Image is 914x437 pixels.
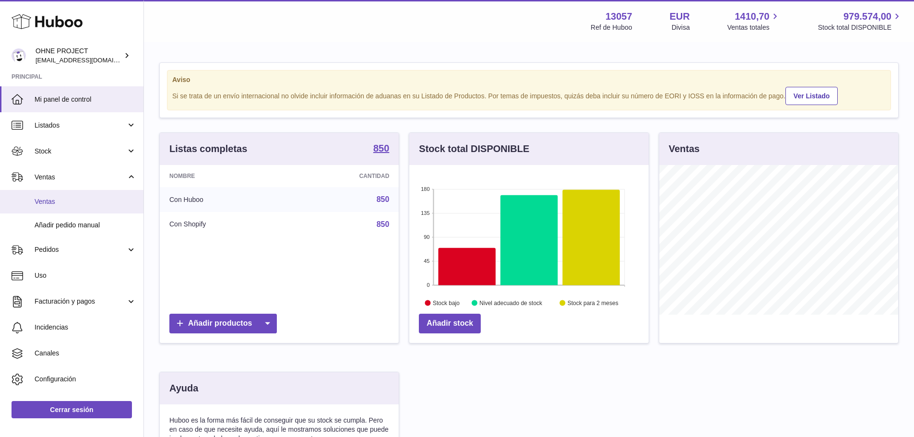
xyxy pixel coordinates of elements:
text: 180 [421,186,429,192]
span: Incidencias [35,323,136,332]
div: Divisa [672,23,690,32]
strong: Aviso [172,75,886,84]
text: 45 [424,258,430,264]
span: 979.574,00 [843,10,891,23]
text: Stock bajo [433,300,460,307]
a: 979.574,00 Stock total DISPONIBLE [818,10,902,32]
span: Stock [35,147,126,156]
a: 850 [377,195,390,203]
h3: Stock total DISPONIBLE [419,142,529,155]
strong: 13057 [605,10,632,23]
text: 0 [427,282,430,288]
a: 850 [377,220,390,228]
span: Facturación y pagos [35,297,126,306]
div: Si se trata de un envío internacional no olvide incluir información de aduanas en su Listado de P... [172,85,886,105]
text: 90 [424,234,430,240]
img: internalAdmin-13057@internal.huboo.com [12,48,26,63]
strong: EUR [670,10,690,23]
td: Con Shopify [160,212,287,237]
span: Ventas totales [727,23,781,32]
span: Uso [35,271,136,280]
span: Ventas [35,173,126,182]
th: Cantidad [287,165,399,187]
div: OHNE PROJECT [36,47,122,65]
a: 850 [373,143,389,155]
strong: 850 [373,143,389,153]
h3: Ayuda [169,382,198,395]
text: 135 [421,210,429,216]
td: Con Huboo [160,187,287,212]
h3: Listas completas [169,142,247,155]
text: Stock para 2 meses [568,300,618,307]
th: Nombre [160,165,287,187]
span: Configuración [35,375,136,384]
span: Listados [35,121,126,130]
span: Canales [35,349,136,358]
a: Añadir stock [419,314,481,333]
span: Stock total DISPONIBLE [818,23,902,32]
a: Ver Listado [785,87,838,105]
span: Mi panel de control [35,95,136,104]
h3: Ventas [669,142,700,155]
span: Añadir pedido manual [35,221,136,230]
span: [EMAIL_ADDRESS][DOMAIN_NAME] [36,56,141,64]
span: 1410,70 [735,10,769,23]
a: Cerrar sesión [12,401,132,418]
text: Nivel adecuado de stock [480,300,543,307]
span: Pedidos [35,245,126,254]
a: Añadir productos [169,314,277,333]
a: 1410,70 Ventas totales [727,10,781,32]
div: Ref de Huboo [591,23,632,32]
span: Ventas [35,197,136,206]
